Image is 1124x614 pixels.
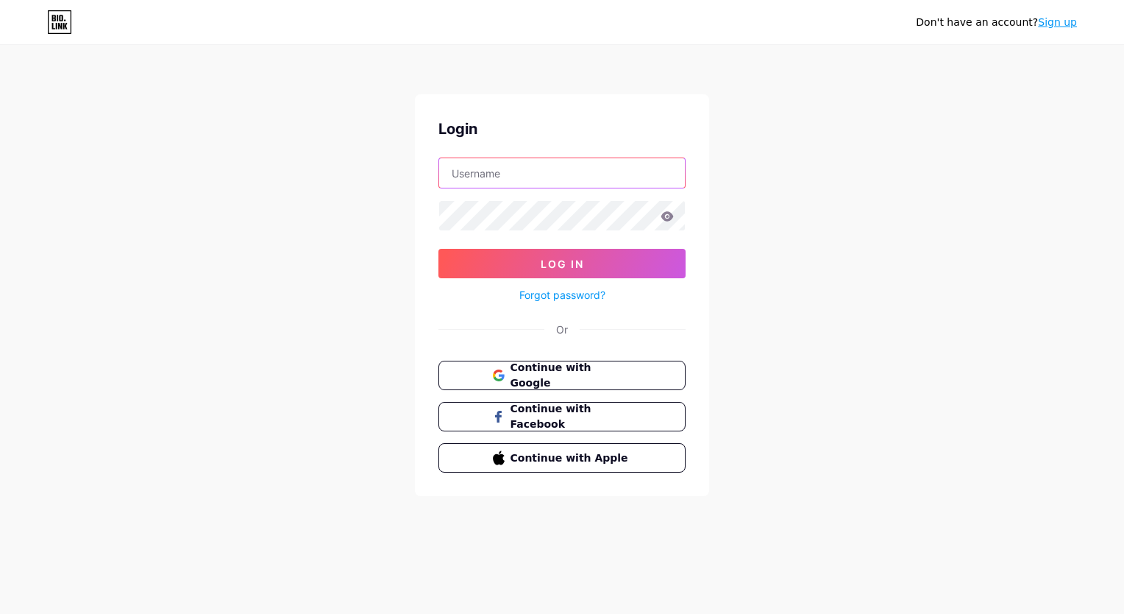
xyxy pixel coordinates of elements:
[519,287,605,303] a: Forgot password?
[438,443,686,473] button: Continue with Apple
[511,451,632,466] span: Continue with Apple
[556,322,568,337] div: Or
[438,118,686,140] div: Login
[511,360,632,391] span: Continue with Google
[541,258,584,270] span: Log In
[438,402,686,431] button: Continue with Facebook
[511,401,632,432] span: Continue with Facebook
[438,249,686,278] button: Log In
[1038,16,1077,28] a: Sign up
[438,361,686,390] button: Continue with Google
[439,158,685,188] input: Username
[916,15,1077,30] div: Don't have an account?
